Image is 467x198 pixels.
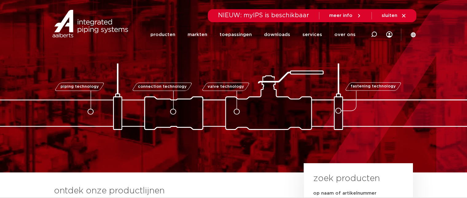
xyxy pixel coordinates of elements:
span: valve technology [208,85,244,89]
a: downloads [264,23,290,46]
span: fastening technology [351,85,396,89]
a: over ons [334,23,356,46]
label: op naam of artikelnummer [313,190,376,196]
a: producten [150,23,175,46]
h3: ontdek onze productlijnen [54,185,283,197]
nav: Menu [150,23,356,46]
h3: zoek producten [313,172,380,185]
span: connection technology [138,85,186,89]
a: toepassingen [220,23,252,46]
a: markten [188,23,207,46]
span: piping technology [60,85,99,89]
span: meer info [329,13,352,18]
a: services [302,23,322,46]
span: sluiten [382,13,397,18]
a: meer info [329,13,362,18]
span: NIEUW: myIPS is beschikbaar [218,12,309,18]
a: sluiten [382,13,407,18]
